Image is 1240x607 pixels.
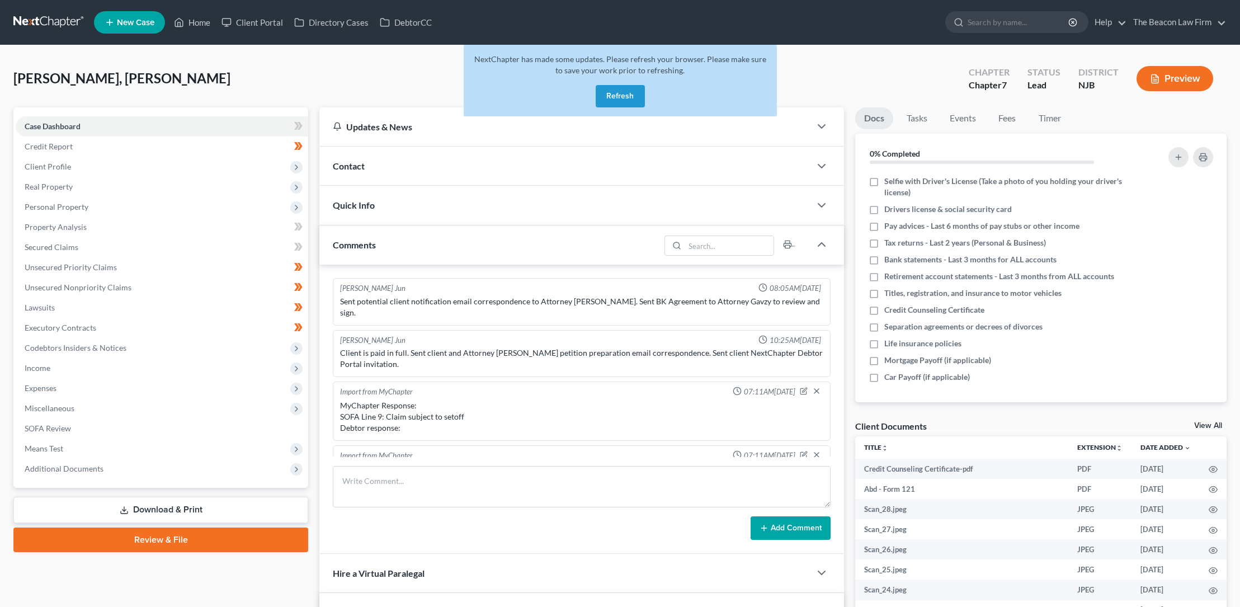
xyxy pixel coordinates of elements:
[25,403,74,413] span: Miscellaneous
[340,347,823,370] div: Client is paid in full. Sent client and Attorney [PERSON_NAME] petition preparation email corresp...
[884,304,984,316] span: Credit Counseling Certificate
[1131,580,1200,600] td: [DATE]
[884,176,1124,198] span: Selfie with Driver's License (Take a photo of you holding your driver's license)
[855,559,1068,580] td: Scan_25.jpeg
[13,70,230,86] span: [PERSON_NAME], [PERSON_NAME]
[13,528,308,552] a: Review & File
[340,450,413,462] div: Import from MyChapter
[340,283,406,294] div: [PERSON_NAME] Jun
[1131,559,1200,580] td: [DATE]
[1002,79,1007,90] span: 7
[25,464,103,473] span: Additional Documents
[855,479,1068,499] td: Abd - Form 121
[1068,559,1131,580] td: JPEG
[25,162,71,171] span: Client Profile
[1116,445,1123,451] i: unfold_more
[333,200,375,210] span: Quick Info
[1184,445,1191,451] i: expand_more
[25,262,117,272] span: Unsecured Priority Claims
[855,539,1068,559] td: Scan_26.jpeg
[333,121,797,133] div: Updates & News
[855,420,927,432] div: Client Documents
[340,387,413,398] div: Import from MyChapter
[25,202,88,211] span: Personal Property
[1131,499,1200,519] td: [DATE]
[13,497,308,523] a: Download & Print
[25,242,78,252] span: Secured Claims
[16,217,308,237] a: Property Analysis
[25,142,73,151] span: Credit Report
[25,444,63,453] span: Means Test
[25,323,96,332] span: Executory Contracts
[881,445,888,451] i: unfold_more
[884,371,970,383] span: Car Payoff (if applicable)
[855,107,893,129] a: Docs
[1027,79,1060,92] div: Lead
[1068,519,1131,539] td: JPEG
[898,107,936,129] a: Tasks
[884,321,1043,332] span: Separation agreements or decrees of divorces
[1194,422,1222,430] a: View All
[25,283,131,292] span: Unsecured Nonpriority Claims
[25,363,50,373] span: Income
[474,54,766,75] span: NextChapter has made some updates. Please refresh your browser. Please make sure to save your wor...
[25,383,56,393] span: Expenses
[941,107,985,129] a: Events
[969,79,1010,92] div: Chapter
[596,85,645,107] button: Refresh
[333,239,376,250] span: Comments
[855,499,1068,519] td: Scan_28.jpeg
[884,288,1062,299] span: Titles, registration, and insurance to motor vehicles
[25,343,126,352] span: Codebtors Insiders & Notices
[968,12,1070,32] input: Search by name...
[1131,479,1200,499] td: [DATE]
[1140,443,1191,451] a: Date Added expand_more
[1078,79,1119,92] div: NJB
[770,335,821,346] span: 10:25AM[DATE]
[289,12,374,32] a: Directory Cases
[685,236,774,255] input: Search...
[1089,12,1126,32] a: Help
[340,400,823,434] div: MyChapter Response: SOFA Line 9: Claim subject to setoff Debtor response:
[744,387,795,397] span: 07:11AM[DATE]
[25,222,87,232] span: Property Analysis
[1068,499,1131,519] td: JPEG
[333,161,365,171] span: Contact
[25,424,71,433] span: SOFA Review
[855,459,1068,479] td: Credit Counseling Certificate-pdf
[1068,459,1131,479] td: PDF
[16,418,308,439] a: SOFA Review
[16,237,308,257] a: Secured Claims
[16,277,308,298] a: Unsecured Nonpriority Claims
[1131,459,1200,479] td: [DATE]
[340,296,823,318] div: Sent potential client notification email correspondence to Attorney [PERSON_NAME]. Sent BK Agreem...
[884,254,1057,265] span: Bank statements - Last 3 months for ALL accounts
[340,335,406,346] div: [PERSON_NAME] Jun
[770,283,821,294] span: 08:05AM[DATE]
[1077,443,1123,451] a: Extensionunfold_more
[855,580,1068,600] td: Scan_24.jpeg
[884,220,1079,232] span: Pay advices - Last 6 months of pay stubs or other income
[969,66,1010,79] div: Chapter
[855,519,1068,539] td: Scan_27.jpeg
[374,12,437,32] a: DebtorCC
[884,355,991,366] span: Mortgage Payoff (if applicable)
[1068,479,1131,499] td: PDF
[884,271,1114,282] span: Retirement account statements - Last 3 months from ALL accounts
[1068,580,1131,600] td: JPEG
[168,12,216,32] a: Home
[1131,539,1200,559] td: [DATE]
[25,182,73,191] span: Real Property
[16,137,308,157] a: Credit Report
[333,568,425,578] span: Hire a Virtual Paralegal
[1068,539,1131,559] td: JPEG
[884,338,961,349] span: Life insurance policies
[1078,66,1119,79] div: District
[884,204,1012,215] span: Drivers license & social security card
[751,516,831,540] button: Add Comment
[25,303,55,312] span: Lawsuits
[25,121,81,131] span: Case Dashboard
[216,12,289,32] a: Client Portal
[16,318,308,338] a: Executory Contracts
[16,257,308,277] a: Unsecured Priority Claims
